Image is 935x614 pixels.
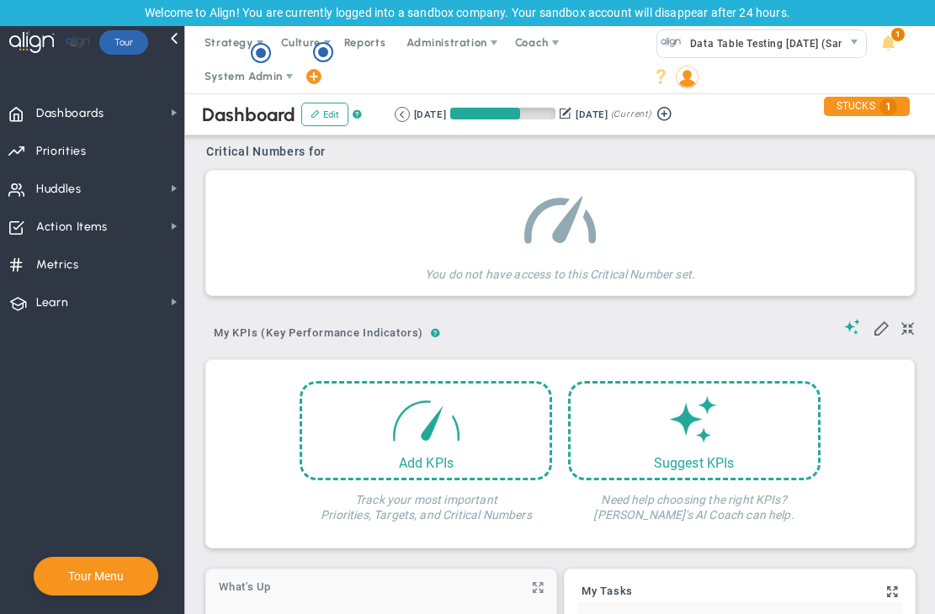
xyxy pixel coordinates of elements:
a: My Tasks [582,585,633,599]
span: Culture [281,36,321,49]
span: My Tasks [582,585,633,597]
div: STUCKS [824,97,910,116]
li: Announcements [875,26,901,60]
h4: Track your most important Priorities, Targets, and Critical Numbers [300,480,552,522]
button: Go to previous period [395,107,410,122]
div: [DATE] [576,107,608,122]
span: (Current) [611,107,651,122]
h4: Need help choosing the right KPIs? [PERSON_NAME]'s AI Coach can help. [568,480,821,522]
span: Administration [406,36,486,49]
span: Priorities [36,134,87,169]
span: Coach [515,36,549,49]
img: 33593.Company.photo [661,32,682,53]
div: Suggest KPIs [571,455,818,471]
h4: You do not have access to this Critical Number set. [425,255,695,282]
span: Strategy [205,36,253,49]
span: Critical Numbers for [206,144,330,160]
span: 1 [879,98,897,115]
div: Add KPIs [302,455,550,471]
span: Huddles [36,172,82,207]
span: Learn [36,285,68,320]
span: Dashboard [202,107,295,123]
span: 1 [891,28,905,41]
span: Reports [336,26,395,60]
span: Edit My KPIs [873,319,890,336]
img: 64089.Person.photo [676,66,699,88]
span: Suggestions (AI Feature) [844,319,861,335]
li: Help & Frequently Asked Questions (FAQ) [648,60,674,93]
button: Tour Menu [63,569,129,584]
div: [DATE] [414,107,446,122]
span: Action Items [36,209,108,245]
span: System Admin [205,70,283,82]
span: My KPIs (Key Performance Indicators) [206,320,431,347]
span: Data Table Testing [DATE] (Sandbox) [682,32,874,56]
button: My KPIs (Key Performance Indicators) [206,320,431,349]
button: Edit [301,103,348,126]
span: select [842,30,866,57]
div: Period Progress: 66% Day 60 of 90 with 30 remaining. [450,108,555,119]
span: Dashboards [36,96,104,131]
span: Metrics [36,247,79,283]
